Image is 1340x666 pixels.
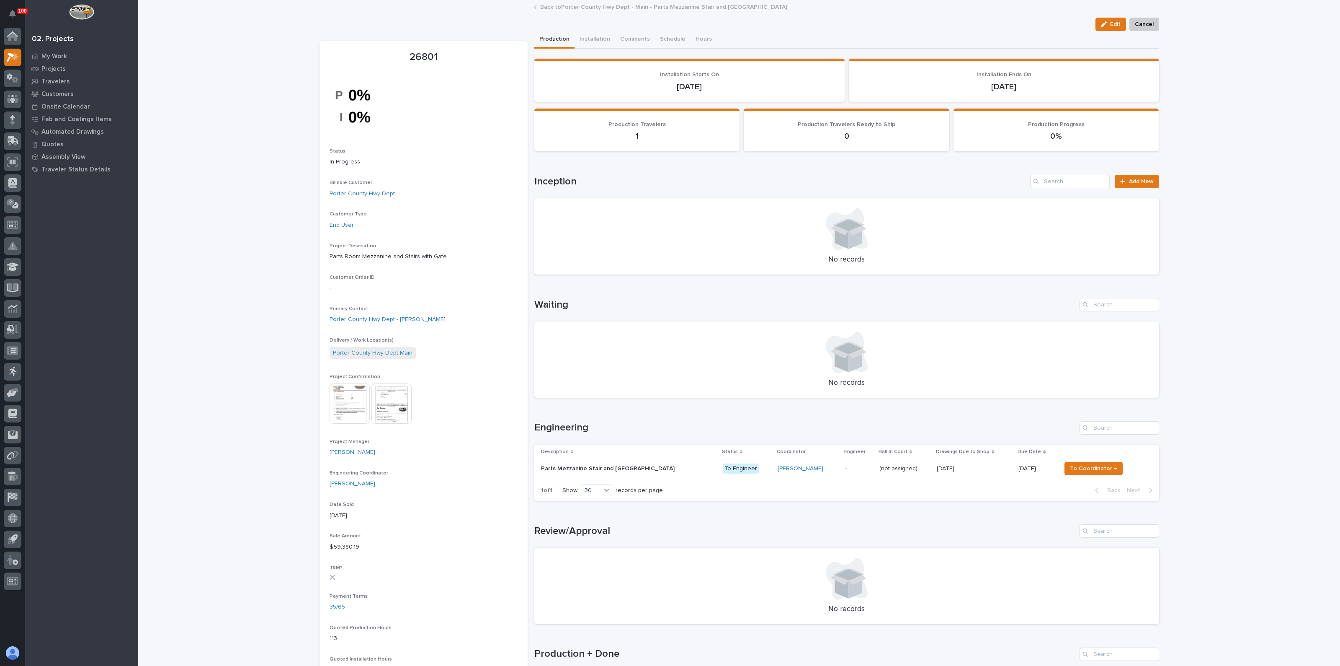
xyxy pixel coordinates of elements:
[25,88,138,100] a: Customers
[1080,298,1159,311] input: Search
[936,447,990,456] p: Drawings Due to Shop
[69,4,94,20] img: Workspace Logo
[330,374,380,379] span: Project Confirmation
[41,141,64,148] p: Quotes
[330,448,375,457] a: [PERSON_NAME]
[25,62,138,75] a: Projects
[879,447,907,456] p: Ball In Court
[754,131,939,141] p: 0
[1127,487,1145,494] span: Next
[25,75,138,88] a: Travelers
[330,212,367,217] span: Customer Type
[1135,19,1154,29] span: Cancel
[616,487,663,494] p: records per page
[1018,465,1054,472] p: [DATE]
[1018,447,1041,456] p: Due Date
[330,565,343,570] span: T&M?
[330,252,518,261] p: Parts Room Mezzanine and Stairs with Gate
[778,465,823,472] a: [PERSON_NAME]
[1080,524,1159,538] input: Search
[777,447,806,456] p: Coordinator
[25,163,138,176] a: Traveler Status Details
[330,534,361,539] span: Sale Amount
[330,315,446,324] a: Porter County Hwy Dept - [PERSON_NAME]
[18,8,27,14] p: 100
[1095,18,1126,31] button: Edit
[1080,648,1159,661] input: Search
[615,31,655,49] button: Comments
[879,464,919,472] p: (not assigned)
[534,459,1159,478] tr: Parts Mezzanine Stair and [GEOGRAPHIC_DATA]Parts Mezzanine Stair and [GEOGRAPHIC_DATA] To Enginee...
[330,306,368,311] span: Primary Contact
[575,31,615,49] button: Installation
[330,603,345,612] a: 35/65
[25,125,138,138] a: Automated Drawings
[330,511,518,520] p: [DATE]
[330,471,388,476] span: Engineering Coordinator
[1028,122,1085,127] span: Production Progress
[330,502,354,507] span: Date Sold
[330,657,392,662] span: Quoted Installation Hours
[1064,462,1123,475] button: To Coordinator →
[41,91,74,98] p: Customers
[722,447,738,456] p: Status
[581,486,601,495] div: 30
[41,128,104,136] p: Automated Drawings
[4,5,21,23] button: Notifications
[1030,175,1110,188] input: Search
[41,65,66,73] p: Projects
[41,153,85,161] p: Assembly View
[1102,487,1120,494] span: Back
[1070,464,1117,474] span: To Coordinator →
[330,221,354,230] a: End User
[1115,175,1159,188] a: Add New
[544,82,835,92] p: [DATE]
[844,447,866,456] p: Engineer
[655,31,691,49] button: Schedule
[541,447,569,456] p: Description
[1088,487,1124,494] button: Back
[330,189,395,198] a: Porter County Hwy Dept
[10,10,21,23] div: Notifications100
[330,439,369,444] span: Project Manager
[41,53,67,60] p: My Work
[330,158,518,166] p: In Progress
[534,299,1076,311] h1: Waiting
[330,634,518,643] p: 113
[4,644,21,662] button: users-avatar
[1129,179,1154,184] span: Add New
[534,525,1076,537] h1: Review/Approval
[330,275,375,280] span: Customer Order ID
[937,464,956,472] p: [DATE]
[534,648,1076,660] h1: Production + Done
[32,35,74,44] div: 02. Projects
[608,122,666,127] span: Production Travelers
[544,255,1149,264] p: No records
[25,113,138,125] a: Fab and Coatings Items
[544,378,1149,388] p: No records
[534,31,575,49] button: Production
[1129,18,1159,31] button: Cancel
[691,31,717,49] button: Hours
[41,103,90,111] p: Onsite Calendar
[25,138,138,150] a: Quotes
[330,338,394,343] span: Delivery / Work Location(s)
[562,487,577,494] p: Show
[1110,21,1121,28] span: Edit
[541,464,676,472] p: Parts Mezzanine Stair and [GEOGRAPHIC_DATA]
[859,82,1149,92] p: [DATE]
[544,131,730,141] p: 1
[330,625,392,630] span: Quoted Production Hours
[330,543,518,552] p: $ 59,380.19
[330,479,375,488] a: [PERSON_NAME]
[41,166,111,174] p: Traveler Status Details
[330,284,518,293] p: -
[330,180,372,185] span: Billable Customer
[25,150,138,163] a: Assembly View
[1080,421,1159,435] input: Search
[798,122,895,127] span: Production Travelers Ready to Ship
